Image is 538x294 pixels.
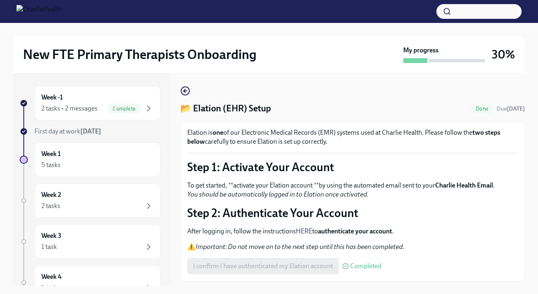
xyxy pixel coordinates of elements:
[497,105,525,112] span: Due
[20,224,161,259] a: Week 31 task
[187,227,518,236] p: After logging in, follow the instructions to .
[20,127,161,136] a: First day at work[DATE]
[403,46,438,55] strong: My progress
[187,242,518,251] p: ⚠️
[41,104,98,113] div: 2 tasks • 2 messages
[23,46,257,63] h2: New FTE Primary Therapists Onboarding
[16,5,62,18] img: CharlieHealth
[41,283,57,292] div: 1 task
[435,181,493,189] strong: Charlie Health Email
[41,161,61,170] div: 5 tasks
[41,272,61,281] h6: Week 4
[213,129,223,136] strong: one
[187,206,518,220] p: Step 2: Authenticate Your Account
[41,201,60,210] div: 2 tasks
[492,47,515,62] h3: 30%
[318,227,392,235] strong: authenticate your account
[187,128,518,146] p: Elation is of our Electronic Medical Records (EMR) systems used at Charlie Health. Please follow ...
[497,105,525,113] span: August 22nd, 2025 10:00
[108,106,141,112] span: Complete
[471,106,493,112] span: Done
[187,190,369,198] em: You should be automatically logged in to Elation once activated.
[507,105,525,112] strong: [DATE]
[20,86,161,120] a: Week -12 tasks • 2 messagesComplete
[41,190,61,199] h6: Week 2
[20,142,161,177] a: Week 15 tasks
[187,160,518,174] p: Step 1: Activate Your Account
[80,127,101,135] strong: [DATE]
[350,263,381,269] span: Completed
[20,183,161,218] a: Week 22 tasks
[41,93,63,102] h6: Week -1
[187,181,518,199] p: To get started, **activate your Elation account **by using the automated email sent to your .
[296,227,312,235] a: HERE
[180,102,271,115] h4: 📂 Elation (EHR) Setup
[195,243,404,251] em: Important: Do not move on to the next step until this has been completed.
[34,127,101,135] span: First day at work
[41,231,61,240] h6: Week 3
[41,242,57,251] div: 1 task
[41,149,61,158] h6: Week 1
